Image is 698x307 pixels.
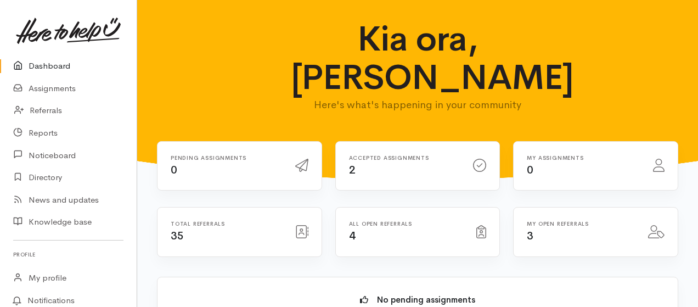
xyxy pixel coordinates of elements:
[527,221,635,227] h6: My open referrals
[171,229,183,243] span: 35
[291,20,545,97] h1: Kia ora, [PERSON_NAME]
[349,163,356,177] span: 2
[349,229,356,243] span: 4
[527,163,533,177] span: 0
[349,155,460,161] h6: Accepted assignments
[291,97,545,113] p: Here's what's happening in your community
[377,294,475,305] b: No pending assignments
[171,163,177,177] span: 0
[171,155,282,161] h6: Pending assignments
[13,247,123,262] h6: Profile
[527,155,640,161] h6: My assignments
[349,221,464,227] h6: All open referrals
[527,229,533,243] span: 3
[171,221,282,227] h6: Total referrals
